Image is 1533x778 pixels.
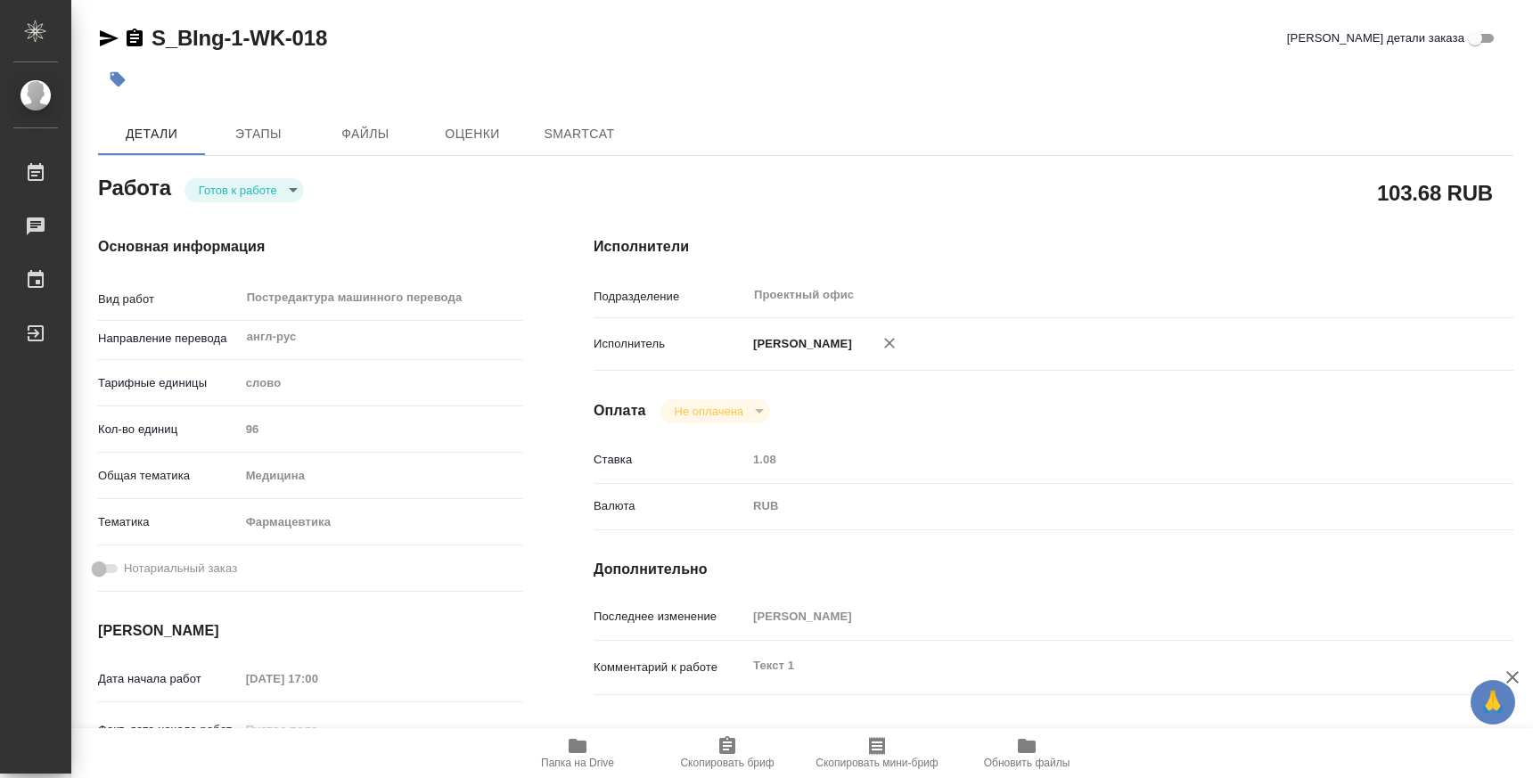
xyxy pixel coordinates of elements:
div: RUB [747,491,1437,521]
button: Скопировать бриф [652,728,802,778]
div: Медицина [240,461,522,491]
button: Скопировать мини-бриф [802,728,952,778]
button: Папка на Drive [503,728,652,778]
span: 🙏 [1478,684,1508,721]
span: SmartCat [537,123,622,145]
p: Факт. дата начала работ [98,721,240,739]
button: Обновить файлы [952,728,1102,778]
p: Исполнитель [594,335,747,353]
p: Тематика [98,513,240,531]
button: Не оплачена [669,404,749,419]
p: Подразделение [594,288,747,306]
h4: Оплата [594,400,646,422]
span: Скопировать мини-бриф [816,757,938,769]
span: Этапы [216,123,301,145]
span: Детали [109,123,194,145]
p: Комментарий к работе [594,659,747,676]
button: Добавить тэг [98,60,137,99]
h4: [PERSON_NAME] [98,620,522,642]
h4: Основная информация [98,236,522,258]
span: Нотариальный заказ [124,560,237,577]
p: Ставка [594,451,747,469]
button: Скопировать ссылку для ЯМессенджера [98,28,119,49]
h2: 103.68 RUB [1377,177,1493,208]
p: [PERSON_NAME] [747,335,852,353]
span: Файлы [323,123,408,145]
h4: Дополнительно [594,559,1513,580]
p: Кол-во единиц [98,421,240,438]
input: Пустое поле [747,446,1437,472]
button: Готов к работе [193,183,283,198]
div: Фармацевтика [240,507,522,537]
span: Скопировать бриф [680,757,774,769]
textarea: /Clients/[PERSON_NAME]/Orders/S_BIng-1/Translated/S_BIng-1-WK-018 [747,719,1437,749]
input: Пустое поле [240,416,522,442]
span: [PERSON_NAME] детали заказа [1287,29,1464,47]
input: Пустое поле [240,717,396,742]
p: Тарифные единицы [98,374,240,392]
textarea: Текст 1 [747,651,1437,681]
div: Готов к работе [184,178,304,202]
h4: Исполнители [594,236,1513,258]
input: Пустое поле [240,666,396,692]
p: Последнее изменение [594,608,747,626]
div: слово [240,368,522,398]
p: Вид работ [98,291,240,308]
div: Готов к работе [660,399,770,423]
button: Удалить исполнителя [870,323,909,363]
p: Дата начала работ [98,670,240,688]
p: Валюта [594,497,747,515]
h2: Работа [98,170,171,202]
span: Обновить файлы [984,757,1070,769]
span: Оценки [430,123,515,145]
button: Скопировать ссылку [124,28,145,49]
p: Направление перевода [98,330,240,348]
span: Папка на Drive [541,757,614,769]
input: Пустое поле [747,603,1437,629]
p: Общая тематика [98,467,240,485]
button: 🙏 [1471,680,1515,725]
p: Путь на drive [594,727,747,745]
a: S_BIng-1-WK-018 [152,26,327,50]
